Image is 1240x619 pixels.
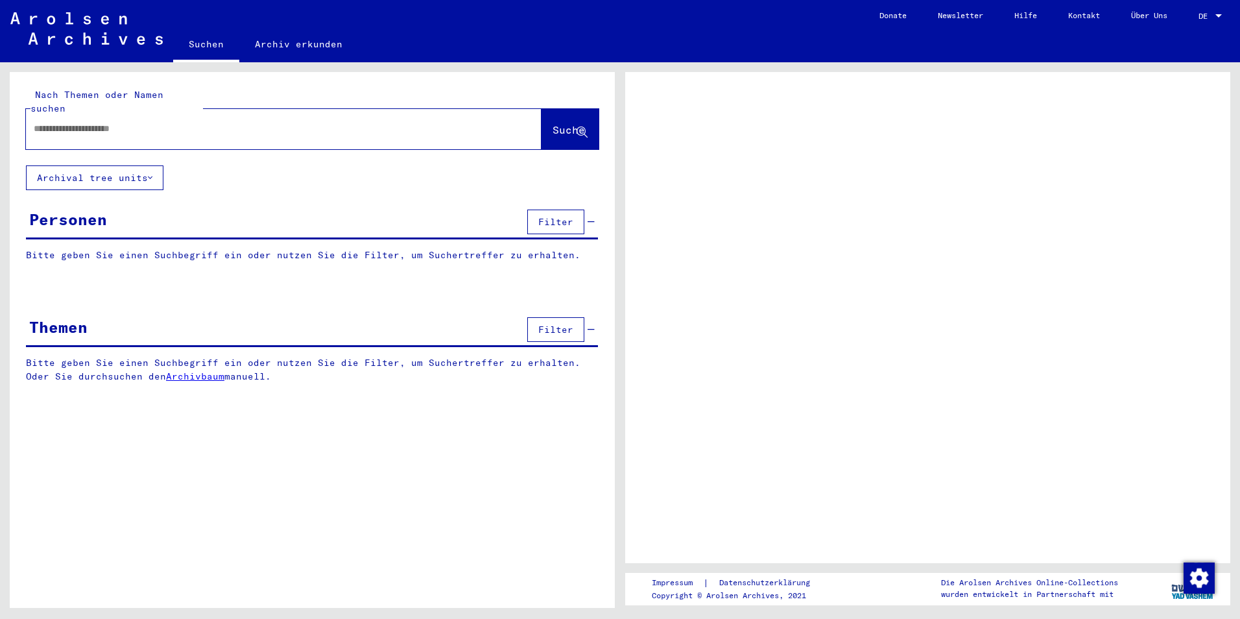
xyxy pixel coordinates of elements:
[29,208,107,231] div: Personen
[29,315,88,339] div: Themen
[239,29,358,60] a: Archiv erkunden
[941,589,1118,600] p: wurden entwickelt in Partnerschaft mit
[10,12,163,45] img: Arolsen_neg.svg
[30,89,163,114] mat-label: Nach Themen oder Namen suchen
[1198,12,1213,21] span: DE
[26,165,163,190] button: Archival tree units
[709,576,826,590] a: Datenschutzerklärung
[1169,572,1217,605] img: yv_logo.png
[538,216,573,228] span: Filter
[173,29,239,62] a: Suchen
[652,576,826,590] div: |
[527,317,584,342] button: Filter
[542,109,599,149] button: Suche
[538,324,573,335] span: Filter
[1184,563,1215,594] img: Zustimmung ändern
[26,249,598,262] p: Bitte geben Sie einen Suchbegriff ein oder nutzen Sie die Filter, um Suchertreffer zu erhalten.
[941,577,1118,589] p: Die Arolsen Archives Online-Collections
[652,576,703,590] a: Impressum
[527,210,584,234] button: Filter
[652,590,826,601] p: Copyright © Arolsen Archives, 2021
[553,123,585,136] span: Suche
[166,370,224,382] a: Archivbaum
[26,356,599,383] p: Bitte geben Sie einen Suchbegriff ein oder nutzen Sie die Filter, um Suchertreffer zu erhalten. O...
